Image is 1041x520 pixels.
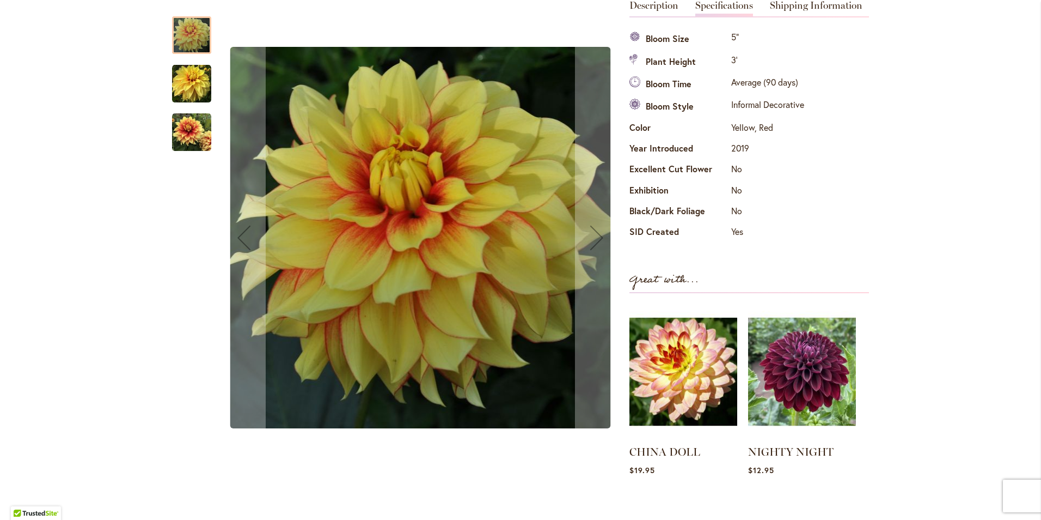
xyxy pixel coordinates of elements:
[748,465,774,475] span: $12.95
[629,271,699,289] strong: Great with...
[728,223,807,244] td: Yes
[728,51,807,73] td: 3'
[770,1,862,16] a: Shipping Information
[629,465,655,475] span: $19.95
[222,5,266,470] button: Previous
[222,5,619,470] div: FIREFIGHTERFIREFIGHTERFIREFIGHTER
[728,28,807,51] td: 5"
[172,64,211,104] img: FIREFIGHTER
[748,304,856,439] img: NIGHTY NIGHT
[222,5,619,470] div: FIREFIGHTER
[629,202,728,223] th: Black/Dark Foliage
[172,102,211,151] div: FIREFIGHTER
[629,223,728,244] th: SID Created
[728,181,807,202] td: No
[629,118,728,139] th: Color
[230,47,611,428] img: FIREFIGHTER
[728,74,807,96] td: Average (90 days)
[629,96,728,118] th: Bloom Style
[172,5,222,54] div: FIREFIGHTER
[748,445,834,458] a: NIGHTY NIGHT
[728,118,807,139] td: Yellow, Red
[629,304,737,439] img: CHINA DOLL
[222,5,669,470] div: Product Images
[629,51,728,73] th: Plant Height
[629,74,728,96] th: Bloom Time
[629,140,728,160] th: Year Introduced
[629,28,728,51] th: Bloom Size
[629,160,728,181] th: Excellent Cut Flower
[8,481,39,512] iframe: Launch Accessibility Center
[728,160,807,181] td: No
[728,96,807,118] td: Informal Decorative
[728,140,807,160] td: 2019
[695,1,753,16] a: Specifications
[629,445,700,458] a: CHINA DOLL
[172,54,222,102] div: FIREFIGHTER
[575,5,619,470] button: Next
[629,181,728,202] th: Exhibition
[629,1,678,16] a: Description
[629,1,869,244] div: Detailed Product Info
[728,202,807,223] td: No
[172,113,211,152] img: FIREFIGHTER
